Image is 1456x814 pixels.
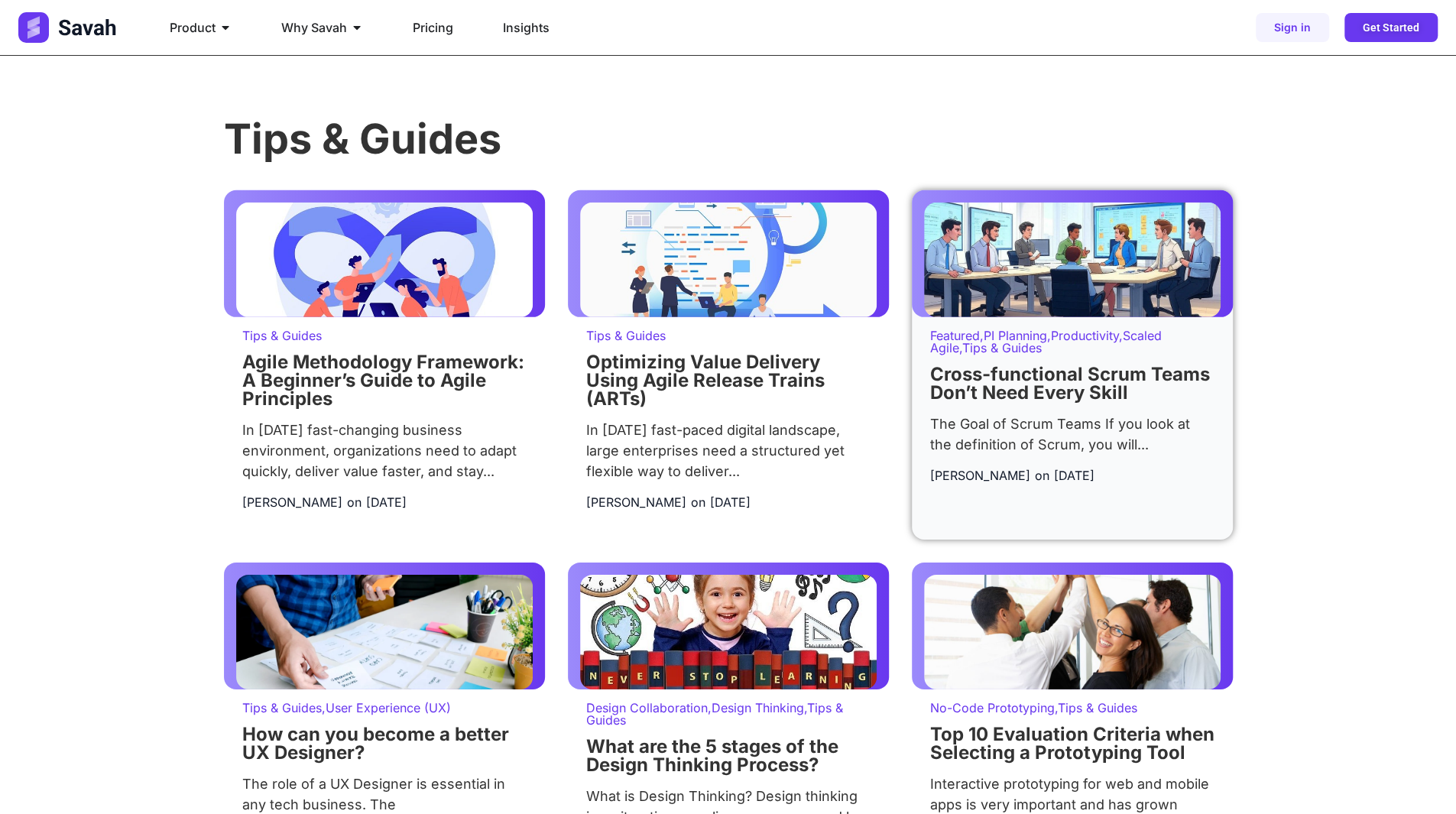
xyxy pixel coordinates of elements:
a: Pricing [413,18,453,37]
span: Why Savah [281,18,347,37]
p: , , , , [930,329,1214,354]
a: What are the 5 stages of the Design Thinking Process? [586,735,838,776]
a: Design Thinking [712,700,804,715]
span: on [691,493,705,511]
a: No-Code Prototyping [930,700,1055,715]
a: Tips & Guides [962,340,1042,355]
p: , [930,702,1214,714]
a: Scaled Agile [930,328,1162,355]
img: Agile Shared Services Team [924,203,1221,317]
time: [DATE] [366,495,407,510]
a: Cross-functional Scrum Teams Don’t Need Every Skill [930,363,1210,404]
a: User Experience (UX) [326,700,451,715]
a: Featured [930,328,980,343]
a: Tips & Guides [1058,700,1137,715]
a: Productivity [1051,328,1119,343]
a: Tips & Guides [242,328,322,343]
p: , [242,702,527,714]
a: PI Planning [984,328,1047,343]
a: Get Started [1344,13,1438,42]
div: Menu Toggle [157,12,931,43]
a: Optimizing Value Delivery Using Agile Release Trains (ARTs) [586,351,825,410]
a: [DATE] [366,493,407,511]
a: Tips & Guides [586,700,843,728]
img: Savah App [924,575,1221,689]
span: on [347,493,362,511]
p: , , [586,702,871,726]
iframe: Chat Widget [1380,741,1456,814]
a: Design Collaboration [586,700,708,715]
img: Agile Methodology Framework [236,203,533,317]
h3: Tips & Guides [224,118,1233,160]
nav: Menu [157,12,931,43]
img: Agile Release Trains [580,203,877,317]
span: on [1035,466,1049,485]
div: In [DATE] fast-changing business environment, organizations need to adapt quickly, deliver value ... [242,420,527,482]
a: [PERSON_NAME] [586,493,686,511]
a: Tips & Guides [586,328,666,343]
a: Agile Methodology Framework: A Beginner’s Guide to Agile Principles [242,351,524,410]
div: The Goal of Scrum Teams If you look at the definition of Scrum, you will... [930,413,1214,455]
time: [DATE] [710,495,751,510]
a: [PERSON_NAME] [242,493,342,511]
span: Sign in [1274,22,1311,33]
a: Sign in [1256,13,1329,42]
a: How can you become a better UX Designer? [242,723,509,764]
span: Get Started [1363,22,1419,33]
a: [DATE] [1054,466,1094,485]
a: Tips & Guides [242,700,322,715]
a: Insights [503,18,550,37]
a: [DATE] [710,493,751,511]
a: Top 10 Evaluation Criteria when Selecting a Prototyping Tool [930,723,1214,764]
div: In [DATE] fast-paced digital landscape, large enterprises need a structured yet flexible way to d... [586,420,871,482]
span: Product [170,18,216,37]
a: [PERSON_NAME] [930,466,1030,485]
time: [DATE] [1054,468,1094,483]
